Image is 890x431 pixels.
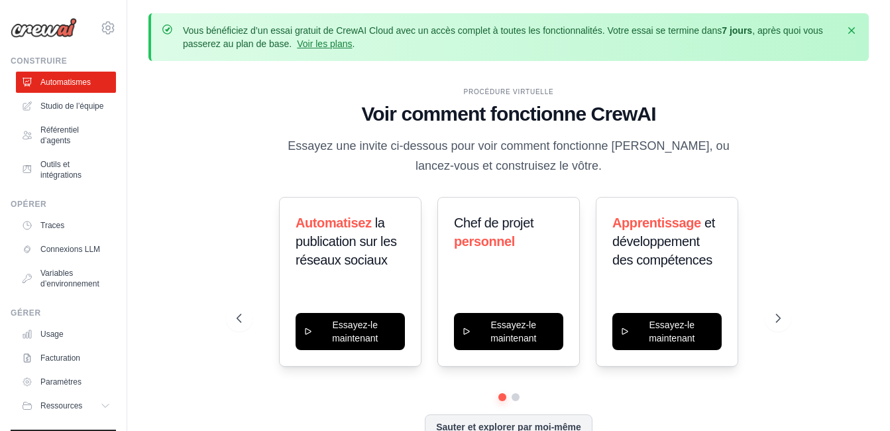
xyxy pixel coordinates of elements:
[40,159,111,180] font: Outils et intégrations
[40,77,91,88] font: Automatismes
[16,324,116,345] a: Usage
[296,215,372,230] span: Automatisez
[40,377,82,387] font: Paramètres
[16,371,116,393] a: Paramètres
[16,95,116,117] a: Studio de l’équipe
[40,101,103,111] font: Studio de l’équipe
[40,125,111,146] font: Référentiel d’agents
[11,199,116,210] div: Opérer
[16,215,116,236] a: Traces
[40,400,82,411] span: Ressources
[16,347,116,369] a: Facturation
[237,102,781,126] h1: Voir comment fonctionne CrewAI
[11,18,77,38] img: Logo
[454,313,563,350] button: Essayez-le maintenant
[286,137,732,176] p: Essayez une invite ci-dessous pour voir comment fonctionne [PERSON_NAME], ou lancez-vous et const...
[16,263,116,294] a: Variables d’environnement
[297,38,352,49] a: Voir les plans
[16,395,116,416] button: Ressources
[722,25,752,36] strong: 7 jours
[40,244,100,255] font: Connexions LLM
[11,56,116,66] div: Construire
[471,318,555,345] font: Essayez-le maintenant
[183,25,823,49] font: Vous bénéficiez d’un essai gratuit de CrewAI Cloud avec un accès complet à toutes les fonctionnal...
[16,119,116,151] a: Référentiel d’agents
[612,215,715,267] span: et développement des compétences
[237,87,781,97] div: PROCÉDURE VIRTUELLE
[296,215,397,267] span: la publication sur les réseaux sociaux
[16,154,116,186] a: Outils et intégrations
[454,215,533,230] span: Chef de projet
[313,318,397,345] font: Essayez-le maintenant
[11,308,116,318] div: Gérer
[40,268,111,289] font: Variables d’environnement
[40,329,64,339] font: Usage
[612,313,722,350] button: Essayez-le maintenant
[16,72,116,93] a: Automatismes
[40,353,80,363] font: Facturation
[16,239,116,260] a: Connexions LLM
[296,313,405,350] button: Essayez-le maintenant
[630,318,714,345] font: Essayez-le maintenant
[612,215,701,230] span: Apprentissage
[40,220,64,231] font: Traces
[454,234,515,249] span: personnel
